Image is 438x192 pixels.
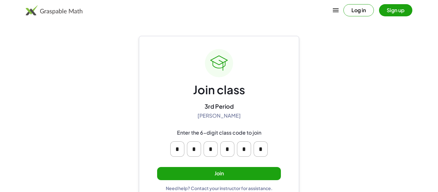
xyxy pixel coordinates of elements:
input: Please enter OTP character 2 [187,141,201,157]
input: Please enter OTP character 3 [204,141,218,157]
input: Please enter OTP character 5 [237,141,251,157]
input: Please enter OTP character 6 [254,141,268,157]
div: Join class [193,82,245,97]
button: Sign up [379,4,412,16]
button: Join [157,167,281,180]
button: Log in [343,4,374,16]
div: 3rd Period [205,103,234,110]
input: Please enter OTP character 1 [170,141,184,157]
div: Enter the 6-digit class code to join [177,129,261,136]
div: [PERSON_NAME] [198,113,241,119]
input: Please enter OTP character 4 [220,141,234,157]
div: Need help? Contact your instructor for assistance. [166,185,273,191]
